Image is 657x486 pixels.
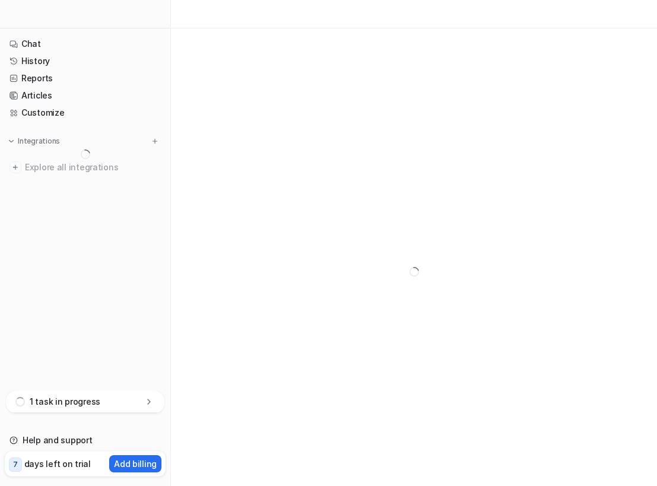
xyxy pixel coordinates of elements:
a: Help and support [5,432,166,449]
p: 1 task in progress [30,396,100,408]
a: Explore all integrations [5,159,166,176]
a: Customize [5,104,166,121]
p: Add billing [114,458,157,470]
img: expand menu [7,137,15,145]
a: Chat [5,36,166,52]
a: History [5,53,166,69]
p: days left on trial [24,458,91,470]
a: Reports [5,70,166,87]
img: menu_add.svg [151,137,159,145]
button: Add billing [109,455,161,472]
p: Integrations [18,136,60,146]
span: Explore all integrations [25,158,161,177]
button: Integrations [5,135,64,147]
a: Articles [5,87,166,104]
p: 7 [13,459,18,470]
img: explore all integrations [9,161,21,173]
